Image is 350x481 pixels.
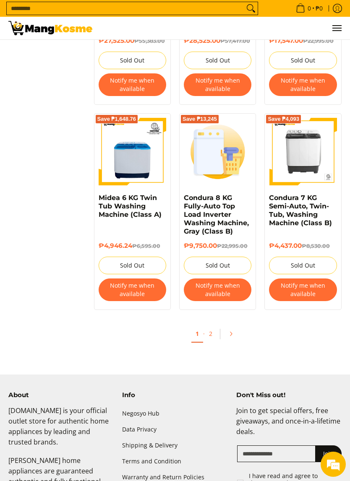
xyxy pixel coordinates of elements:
[220,38,250,44] del: ₱57,417.00
[99,278,166,301] button: Notify me when available
[302,243,330,249] del: ₱8,530.00
[101,17,342,39] ul: Customer Navigation
[205,325,217,342] a: 2
[8,21,92,35] img: Washing Machines l Mang Kosme: Home Appliances Warehouse Sale Partner
[8,391,114,399] h4: About
[4,229,160,258] textarea: Type your message and click 'Submit'
[269,73,337,96] button: Notify me when available
[134,38,165,44] del: ₱55,383.00
[99,242,166,250] h6: ₱4,946.24
[8,406,114,455] p: [DOMAIN_NAME] is your official outlet store for authentic home appliances by leading and trusted ...
[244,2,258,15] button: Search
[122,421,227,437] a: Data Privacy
[183,117,217,122] span: Save ₱13,245
[315,445,342,462] button: Join
[236,391,342,399] h4: Don't Miss out!
[293,4,325,13] span: •
[44,47,141,58] div: Leave a message
[123,258,152,270] em: Submit
[268,117,299,122] span: Save ₱4,093
[132,243,160,249] del: ₱6,595.00
[184,278,251,301] button: Notify me when available
[236,406,342,445] p: Join to get special offers, free giveaways, and once-in-a-lifetime deals.
[99,257,166,274] button: Sold Out
[122,437,227,453] a: Shipping & Delivery
[122,406,227,421] a: Negosyo Hub
[269,278,337,301] button: Notify me when available
[269,194,332,227] a: Condura 7 KG Semi-Auto, Twin-Tub, Washing Machine (Class B)
[99,37,166,45] h6: ₱27,525.00
[99,52,166,69] button: Sold Out
[138,4,158,24] div: Minimize live chat window
[184,242,251,250] h6: ₱9,750.00
[101,17,342,39] nav: Main Menu
[303,38,334,44] del: ₱22,995.00
[184,52,251,69] button: Sold Out
[122,391,227,399] h4: Info
[97,117,136,122] span: Save ₱1,648.76
[184,118,251,185] img: Condura 8 KG Fully-Auto Top Load Inverter Washing Machine, Gray (Class B)
[269,257,337,274] button: Sold Out
[269,52,337,69] button: Sold Out
[184,194,249,235] a: Condura 8 KG Fully-Auto Top Load Inverter Washing Machine, Gray (Class B)
[90,322,346,349] ul: Pagination
[269,242,337,250] h6: ₱4,437.00
[184,73,251,96] button: Notify me when available
[99,194,162,218] a: Midea 6 KG Twin Tub Washing Machine (Class A)
[99,73,166,96] button: Notify me when available
[203,330,205,338] span: ·
[332,17,342,39] button: Menu
[122,454,227,470] a: Terms and Condition
[269,37,337,45] h6: ₱17,547.00
[217,243,248,249] del: ₱22,995.00
[314,5,324,11] span: ₱0
[191,325,203,343] a: 1
[269,118,337,185] img: condura-semi-automatic-7-kilos-twin-tub-washing-machine-front-view-mang-kosme
[18,106,146,190] span: We are offline. Please leave us a message.
[306,5,312,11] span: 0
[184,257,251,274] button: Sold Out
[99,118,166,185] img: Midea 6 KG Twin Tub Washing Machine (Class A)
[184,37,251,45] h6: ₱28,525.00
